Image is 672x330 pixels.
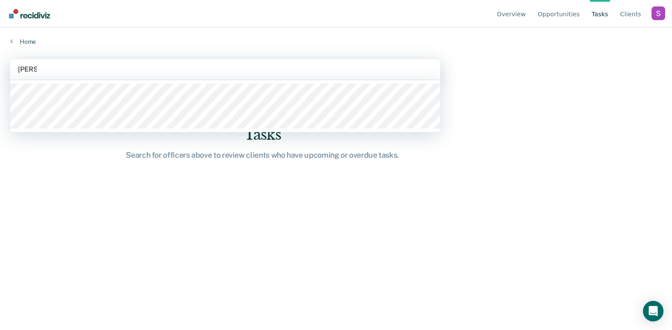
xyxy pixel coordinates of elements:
[10,38,662,45] a: Home
[125,126,399,144] div: Tasks
[643,301,663,321] div: Open Intercom Messenger
[651,6,665,20] button: Profile dropdown button
[9,9,50,18] img: Recidiviz
[125,150,399,160] div: Search for officers above to review clients who have upcoming or overdue tasks.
